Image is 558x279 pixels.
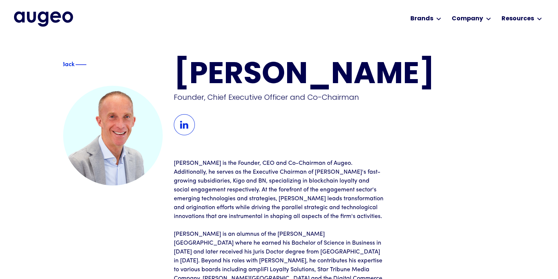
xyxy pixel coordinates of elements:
div: Back [61,59,75,68]
p: ‍ [174,221,384,230]
div: Founder, Chief Executive Officer and Co-Chairman [174,92,386,102]
a: Blue text arrowBackBlue decorative line [63,61,94,68]
a: home [14,11,73,26]
img: Blue decorative line [75,60,86,69]
img: LinkedIn Icon [174,114,195,135]
div: Resources [502,14,534,23]
div: Brands [410,14,433,23]
img: Augeo's full logo in midnight blue. [14,11,73,26]
h1: [PERSON_NAME] [174,61,495,91]
div: Company [452,14,483,23]
p: [PERSON_NAME] is the Founder, CEO and Co-Chairman of Augeo. Additionally, he serves as the Execut... [174,159,384,221]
